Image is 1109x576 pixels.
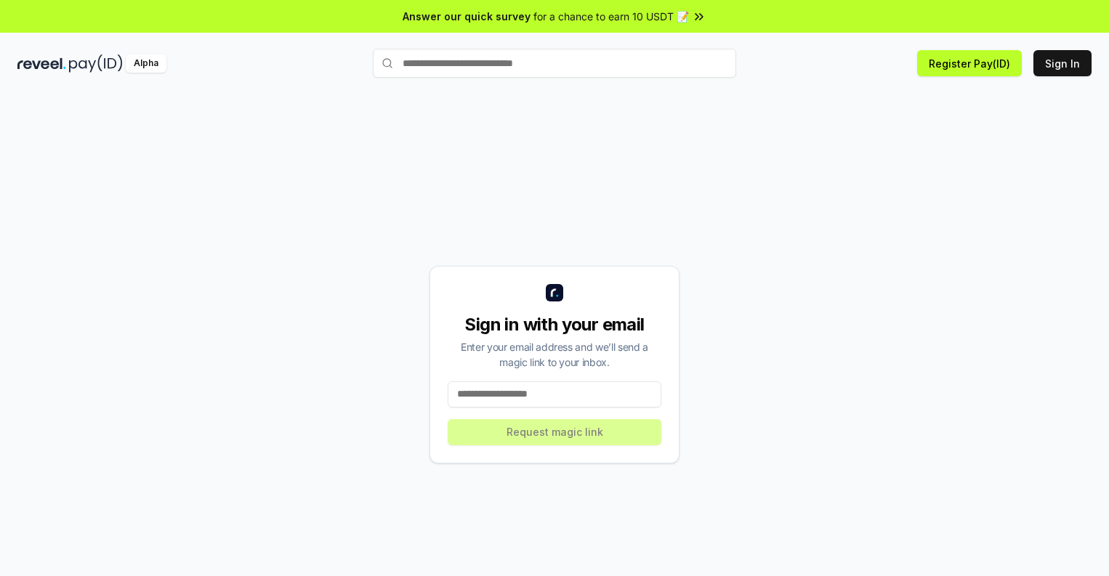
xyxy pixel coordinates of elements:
img: logo_small [546,284,563,301]
div: Sign in with your email [448,313,661,336]
button: Register Pay(ID) [917,50,1022,76]
button: Sign In [1033,50,1092,76]
span: for a chance to earn 10 USDT 📝 [533,9,689,24]
div: Alpha [126,54,166,73]
img: reveel_dark [17,54,66,73]
img: pay_id [69,54,123,73]
span: Answer our quick survey [403,9,531,24]
div: Enter your email address and we’ll send a magic link to your inbox. [448,339,661,370]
